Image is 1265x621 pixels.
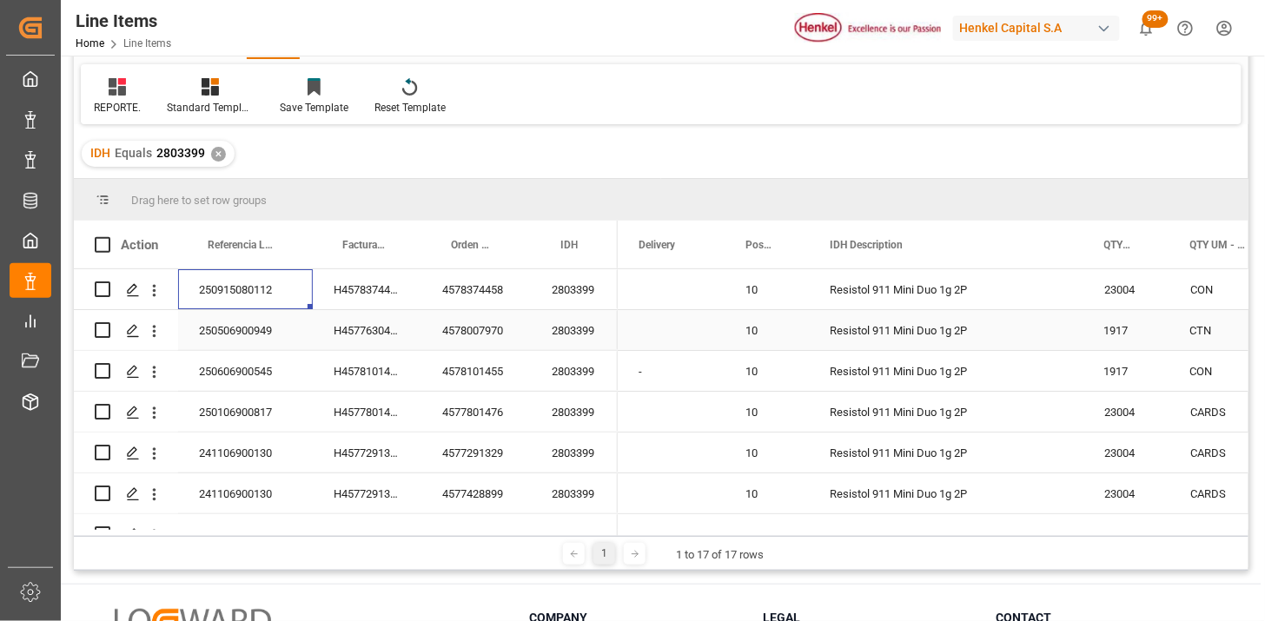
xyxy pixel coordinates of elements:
[421,310,531,350] div: 4578007970
[809,351,1083,391] div: Resistol 911 Mini Duo 1g 2P
[1127,9,1166,48] button: show 100 new notifications
[74,473,618,514] div: Press SPACE to select this row.
[313,473,421,513] div: H4577291329
[1083,433,1169,472] div: 23004
[115,146,152,160] span: Equals
[1104,239,1133,251] span: QTY - Factura
[531,269,618,309] div: 2803399
[809,433,1083,472] div: Resistol 911 Mini Duo 1g 2P
[809,269,1083,309] div: Resistol 911 Mini Duo 1g 2P
[313,269,421,309] div: H4578374458
[451,239,494,251] span: Orden de Compra
[725,392,809,432] div: 10
[676,546,764,564] div: 1 to 17 of 17 rows
[208,239,276,251] span: Referencia Leschaco (impo)
[421,473,531,513] div: 4577428899
[178,392,313,432] div: 250106900817
[725,473,809,513] div: 10
[76,8,171,34] div: Line Items
[76,37,104,50] a: Home
[421,433,531,472] div: 4577291329
[1083,392,1169,432] div: 23004
[156,146,205,160] span: 2803399
[953,11,1127,44] button: Henkel Capital S.A
[531,392,618,432] div: 2803399
[90,146,110,160] span: IDH
[167,100,254,116] div: Standard Templates
[178,514,313,554] div: 240515080128
[74,310,618,351] div: Press SPACE to select this row.
[830,239,903,251] span: IDH Description
[725,269,809,309] div: 10
[421,269,531,309] div: 4578374458
[178,473,313,513] div: 241106900130
[1190,239,1246,251] span: QTY UM - Factura
[74,392,618,433] div: Press SPACE to select this row.
[1142,10,1169,28] span: 99+
[725,514,809,554] div: 10
[809,392,1083,432] div: Resistol 911 Mini Duo 1g 2P
[178,433,313,472] div: 241106900130
[639,239,675,251] span: Delivery
[809,473,1083,513] div: Resistol 911 Mini Duo 1g 2P
[421,351,531,391] div: 4578101455
[421,392,531,432] div: 4577801476
[421,514,531,554] div: 4577139813
[795,13,941,43] img: Henkel%20logo.jpg_1689854090.jpg
[809,310,1083,350] div: Resistol 911 Mini Duo 1g 2P
[745,239,772,251] span: Posición
[178,310,313,350] div: 250506900949
[374,100,446,116] div: Reset Template
[953,16,1120,41] div: Henkel Capital S.A
[121,237,158,253] div: Action
[725,310,809,350] div: 10
[74,351,618,392] div: Press SPACE to select this row.
[313,514,421,554] div: H4577139813
[618,351,725,391] div: -
[531,473,618,513] div: 2803399
[725,351,809,391] div: 10
[74,269,618,310] div: Press SPACE to select this row.
[1083,473,1169,513] div: 23004
[313,351,421,391] div: H4578101455
[178,351,313,391] div: 250606900545
[1083,514,1169,554] div: 23004
[131,194,267,207] span: Drag here to set row groups
[531,433,618,472] div: 2803399
[1083,269,1169,309] div: 23004
[313,310,421,350] div: H4577630430
[313,433,421,472] div: H4577291329
[531,310,618,350] div: 2803399
[280,100,348,116] div: Save Template
[725,433,809,472] div: 10
[94,100,141,116] div: REPORTE.
[1083,310,1169,350] div: 1917
[593,543,615,565] div: 1
[1166,9,1205,48] button: Help Center
[74,514,618,555] div: Press SPACE to select this row.
[531,514,618,554] div: 2803399
[313,392,421,432] div: H4577801476
[74,433,618,473] div: Press SPACE to select this row.
[342,239,385,251] span: Factura Comercial
[531,351,618,391] div: 2803399
[1083,351,1169,391] div: 1917
[178,269,313,309] div: 250915080112
[211,147,226,162] div: ✕
[809,514,1083,554] div: Resistol 911 Mini Duo 1g 2P
[560,239,578,251] span: IDH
